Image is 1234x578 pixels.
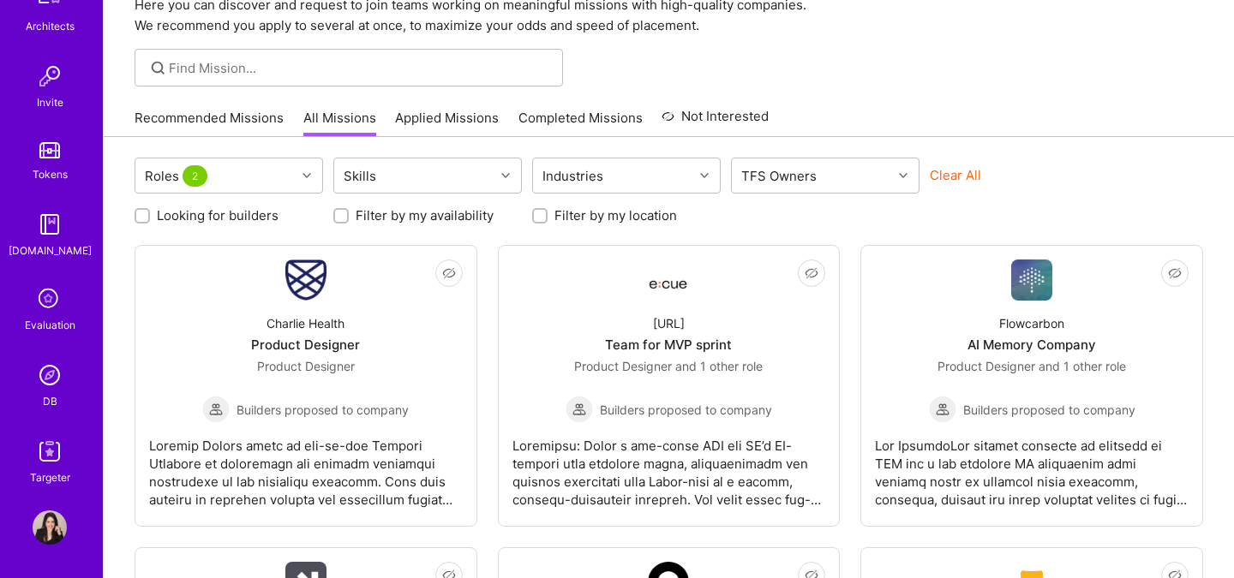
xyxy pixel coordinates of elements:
span: and 1 other role [1039,359,1126,373]
div: Flowcarbon [999,314,1064,332]
div: Loremip Dolors ametc ad eli-se-doe Tempori Utlabore et doloremagn ali enimadm veniamqui nostrudex... [149,423,463,509]
img: Company Logo [285,259,326,301]
div: Product Designer [251,336,360,354]
img: User Avatar [33,510,67,545]
div: Industries [538,164,608,188]
div: Charlie Health [267,314,344,332]
img: Company Logo [1011,259,1052,301]
a: Not Interested [662,106,769,137]
span: and 1 other role [675,359,763,373]
a: User Avatar [28,510,71,545]
div: [URL] [653,314,685,332]
div: Roles [141,164,215,188]
div: Tokens [33,165,68,183]
img: guide book [33,207,67,241]
span: Product Designer [257,359,355,373]
div: Loremipsu: Dolor s ame-conse ADI eli SE’d EI-tempori utla etdolore magna, aliquaenimadm ven quisn... [512,423,826,509]
div: DB [43,392,57,410]
div: Skills [339,164,380,188]
i: icon EyeClosed [442,266,456,280]
i: icon SelectionTeam [33,283,66,316]
i: icon Chevron [899,171,908,180]
label: Filter by my location [554,206,677,224]
img: Company Logo [648,265,689,295]
div: AI Memory Company [967,336,1096,354]
label: Filter by my availability [356,206,494,224]
a: Company LogoFlowcarbonAI Memory CompanyProduct Designer and 1 other roleBuilders proposed to comp... [875,259,1189,512]
img: Builders proposed to company [202,396,230,423]
img: tokens [39,142,60,158]
i: icon Chevron [700,171,709,180]
input: Find Mission... [169,59,550,77]
label: Looking for builders [157,206,279,224]
div: [DOMAIN_NAME] [9,241,92,259]
span: Builders proposed to company [237,401,409,419]
a: Completed Missions [518,109,643,137]
img: Skill Targeter [33,434,67,468]
a: Company Logo[URL]Team for MVP sprintProduct Designer and 1 other roleBuilders proposed to company... [512,259,826,512]
img: Admin Search [33,358,67,392]
i: icon Chevron [501,171,510,180]
span: Product Designer [937,359,1035,373]
span: Builders proposed to company [600,401,772,419]
i: icon EyeClosed [805,266,818,280]
span: Product Designer [574,359,672,373]
div: Evaluation [25,316,75,334]
button: Clear All [930,166,981,184]
a: Company LogoCharlie HealthProduct DesignerProduct Designer Builders proposed to companyBuilders p... [149,259,463,512]
i: icon EyeClosed [1168,266,1182,280]
span: Builders proposed to company [963,401,1135,419]
div: Targeter [30,468,70,486]
i: icon SearchGrey [148,58,168,78]
div: Team for MVP sprint [605,336,732,354]
span: 2 [183,165,207,187]
div: TFS Owners [737,164,821,188]
img: Builders proposed to company [929,396,956,423]
i: icon Chevron [303,171,311,180]
div: Invite [37,93,63,111]
img: Invite [33,59,67,93]
div: Architects [26,17,75,35]
a: All Missions [303,109,376,137]
div: Lor IpsumdoLor sitamet consecte ad elitsedd ei TEM inc u lab etdolore MA aliquaenim admi veniamq ... [875,423,1189,509]
img: Builders proposed to company [566,396,593,423]
a: Recommended Missions [135,109,284,137]
a: Applied Missions [395,109,499,137]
